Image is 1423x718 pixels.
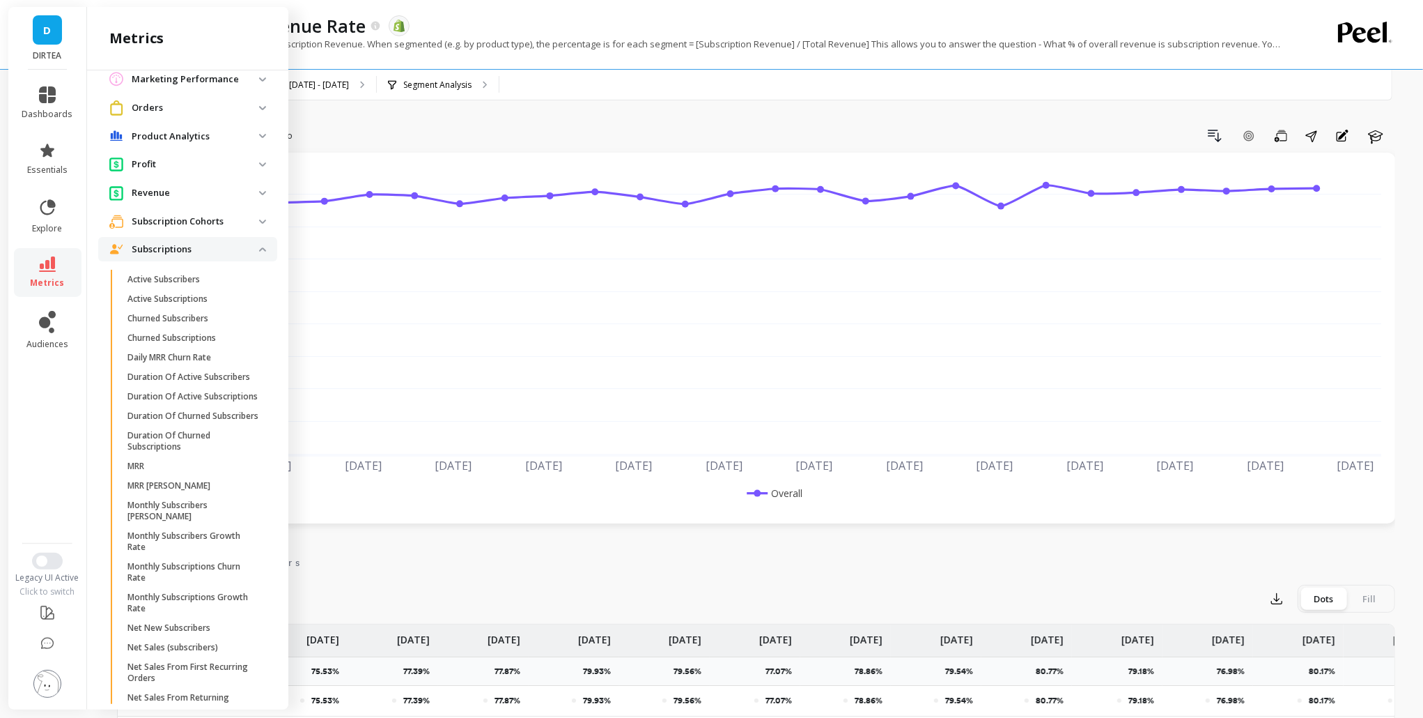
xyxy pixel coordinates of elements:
[132,186,259,200] p: Revenue
[127,662,261,684] p: Net Sales From First Recurring Orders
[259,247,266,252] img: down caret icon
[132,243,259,257] p: Subscriptions
[495,666,529,677] p: 77.87%
[127,500,261,522] p: Monthly Subscribers [PERSON_NAME]
[397,625,430,647] p: [DATE]
[132,101,259,115] p: Orders
[8,586,87,597] div: Click to switch
[109,72,123,86] img: navigation item icon
[259,134,266,138] img: down caret icon
[44,22,52,38] span: D
[127,391,258,402] p: Duration Of Active Subscriptions
[403,79,472,91] p: Segment Analysis
[132,215,259,229] p: Subscription Cohorts
[1217,695,1245,706] p: 76.98%
[1303,625,1335,647] p: [DATE]
[1309,666,1344,677] p: 80.17%
[127,622,210,634] p: Net New Subscribers
[259,220,266,224] img: down caret icon
[765,666,800,677] p: 77.07%
[1346,588,1392,610] div: Fill
[583,695,611,706] p: 79.93%
[765,695,792,706] p: 77.07%
[127,333,216,344] p: Churned Subscriptions
[855,695,882,706] p: 78.86%
[759,625,792,647] p: [DATE]
[495,695,520,706] p: 77.87%
[1128,666,1162,677] p: 79.18%
[109,215,123,229] img: navigation item icon
[259,191,266,195] img: down caret icon
[1217,666,1253,677] p: 76.98%
[127,430,261,452] p: Duration Of Churned Subscriptions
[127,411,258,422] p: Duration Of Churned Subscribers
[674,666,710,677] p: 79.56%
[127,352,211,363] p: Daily MRR Churn Rate
[109,100,123,115] img: navigation item icon
[311,695,339,706] p: 75.53%
[127,274,200,285] p: Active Subscribers
[1121,625,1154,647] p: [DATE]
[674,695,701,706] p: 79.56%
[1031,625,1064,647] p: [DATE]
[22,50,73,61] p: DIRTEA
[306,625,339,647] p: [DATE]
[259,106,266,110] img: down caret icon
[117,544,1395,576] nav: Tabs
[669,625,701,647] p: [DATE]
[127,530,261,553] p: Monthly Subscribers Growth Rate
[855,666,891,677] p: 78.86%
[1128,695,1154,706] p: 79.18%
[127,372,250,383] p: Duration Of Active Subscribers
[109,130,123,142] img: navigation item icon
[259,77,266,82] img: down caret icon
[945,695,973,706] p: 79.54%
[1309,695,1335,706] p: 80.17%
[31,277,65,289] span: metrics
[127,480,210,491] p: MRR [PERSON_NAME]
[22,109,73,120] span: dashboards
[127,692,261,715] p: Net Sales From Returning Subscribers
[132,130,259,144] p: Product Analytics
[403,666,438,677] p: 77.39%
[311,666,348,677] p: 75.53%
[127,461,144,472] p: MRR
[940,625,973,647] p: [DATE]
[583,666,619,677] p: 79.93%
[33,223,63,234] span: explore
[850,625,882,647] p: [DATE]
[132,158,259,171] p: Profit
[8,572,87,583] div: Legacy UI Active
[26,339,68,350] span: audiences
[109,244,123,254] img: navigation item icon
[393,20,405,32] img: api.shopify.svg
[1212,625,1245,647] p: [DATE]
[32,553,63,570] button: Switch to New UI
[488,625,520,647] p: [DATE]
[259,162,266,167] img: down caret icon
[127,592,261,614] p: Monthly Subscriptions Growth Rate
[132,72,259,86] p: Marketing Performance
[27,165,68,176] span: essentials
[109,157,123,171] img: navigation item icon
[1036,695,1064,706] p: 80.77%
[117,38,1281,50] p: Percentage of revenue that is Subscription Revenue. When segmented (e.g. by product type), the pe...
[127,642,218,653] p: Net Sales (subscribers)
[109,29,164,48] h2: metrics
[1036,666,1072,677] p: 80.77%
[127,561,261,583] p: Monthly Subscriptions Churn Rate
[578,625,611,647] p: [DATE]
[1300,588,1346,610] div: Dots
[33,670,61,698] img: profile picture
[945,666,981,677] p: 79.54%
[127,293,208,305] p: Active Subscriptions
[403,695,430,706] p: 77.39%
[127,313,208,324] p: Churned Subscribers
[109,185,123,200] img: navigation item icon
